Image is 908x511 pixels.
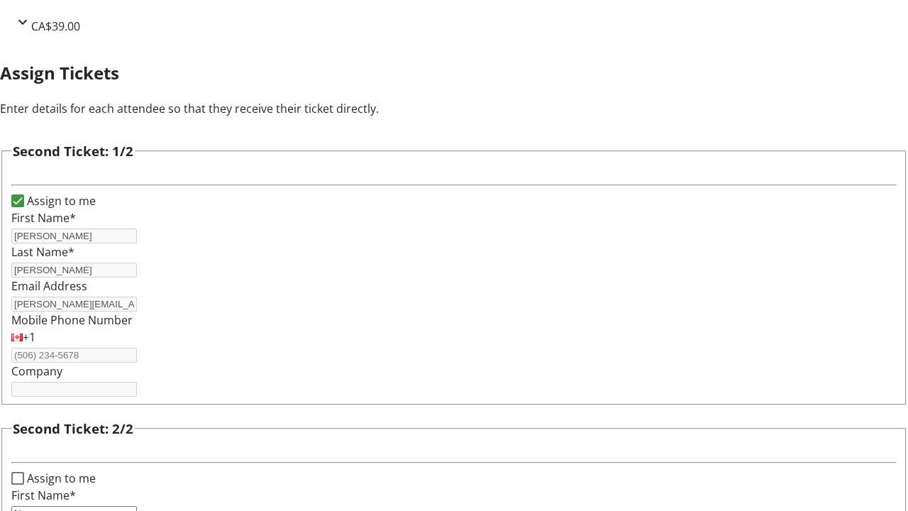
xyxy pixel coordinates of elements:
[11,363,62,379] label: Company
[13,419,133,439] h3: Second Ticket: 2/2
[24,470,96,487] label: Assign to me
[11,244,74,260] label: Last Name*
[11,278,87,294] label: Email Address
[13,141,133,161] h3: Second Ticket: 1/2
[31,18,80,34] span: CA$39.00
[11,348,137,363] input: (506) 234-5678
[11,312,133,328] label: Mobile Phone Number
[11,210,76,226] label: First Name*
[11,488,76,503] label: First Name*
[24,192,96,209] label: Assign to me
